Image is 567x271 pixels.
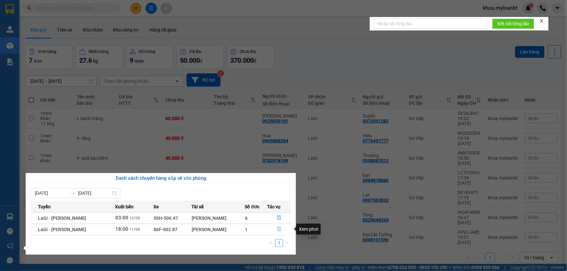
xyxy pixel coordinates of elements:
[245,203,260,210] span: Số đơn
[283,239,291,247] li: Next Page
[245,227,248,232] span: 1
[38,203,51,210] span: Tuyến
[38,227,86,232] span: LaGi - [PERSON_NAME]
[153,203,159,210] span: Xe
[115,215,128,221] span: 03:00
[277,216,281,221] span: file-done
[35,190,68,197] input: Từ ngày
[492,18,534,29] button: Kết nối tổng đài
[277,227,281,232] span: file-done
[191,203,204,210] span: Tài xế
[267,239,275,247] li: Previous Page
[154,227,177,232] span: 86F-002.87
[269,241,273,245] span: left
[539,18,544,23] span: close
[283,239,291,247] button: right
[296,224,321,235] div: Xem phơi
[192,226,245,233] div: [PERSON_NAME]
[38,216,86,221] span: LaGi - [PERSON_NAME]
[497,20,529,27] span: Kết nối tổng đài
[373,18,487,29] input: Nhập số tổng đài
[276,240,283,247] a: 1
[115,203,134,210] span: Xuất bến
[192,215,245,222] div: [PERSON_NAME]
[268,213,291,223] button: file-done
[154,216,178,221] span: 50H-506.47
[268,224,291,235] button: file-done
[115,226,128,232] span: 18:00
[78,190,111,197] input: Đến ngày
[70,191,75,196] span: to
[267,203,281,210] span: Tác vụ
[31,175,291,182] div: Danh sách chuyến hàng sắp về văn phòng
[267,239,275,247] button: left
[70,191,75,196] span: swap-right
[129,216,140,220] span: 12/08
[275,239,283,247] li: 1
[245,216,248,221] span: 6
[285,241,289,245] span: right
[129,227,140,232] span: 11/08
